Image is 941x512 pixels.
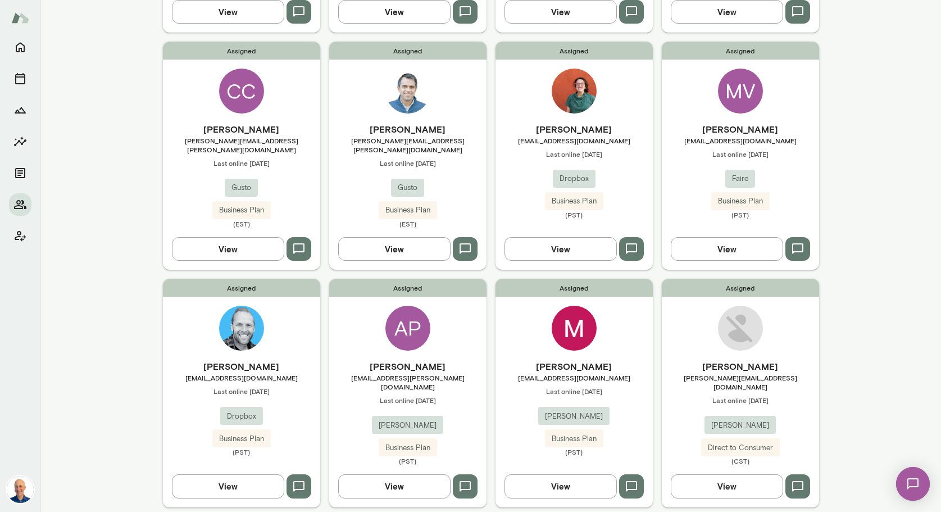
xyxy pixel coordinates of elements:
[372,420,443,431] span: [PERSON_NAME]
[552,69,597,114] img: Sarah Gurman
[9,36,31,58] button: Home
[329,279,487,297] span: Assigned
[163,279,320,297] span: Assigned
[662,136,819,145] span: [EMAIL_ADDRESS][DOMAIN_NAME]
[662,210,819,219] span: (PST)
[219,306,264,351] img: Kyle Miller
[9,162,31,184] button: Documents
[329,42,487,60] span: Assigned
[552,306,597,351] img: MatthewG Sherman
[163,219,320,228] span: (EST)
[701,442,780,454] span: Direct to Consumer
[662,149,819,158] span: Last online [DATE]
[329,158,487,167] span: Last online [DATE]
[163,360,320,373] h6: [PERSON_NAME]
[163,123,320,136] h6: [PERSON_NAME]
[662,456,819,465] span: (CST)
[219,69,264,114] div: CC
[329,123,487,136] h6: [PERSON_NAME]
[338,474,451,498] button: View
[718,69,763,114] div: MV
[495,123,653,136] h6: [PERSON_NAME]
[329,456,487,465] span: (PST)
[662,396,819,405] span: Last online [DATE]
[495,149,653,158] span: Last online [DATE]
[379,442,437,454] span: Business Plan
[172,237,284,261] button: View
[704,420,776,431] span: [PERSON_NAME]
[385,69,430,114] img: Eric Jester
[538,411,610,422] span: [PERSON_NAME]
[662,279,819,297] span: Assigned
[220,411,263,422] span: Dropbox
[504,237,617,261] button: View
[662,360,819,373] h6: [PERSON_NAME]
[495,447,653,456] span: (PST)
[329,396,487,405] span: Last online [DATE]
[163,136,320,154] span: [PERSON_NAME][EMAIL_ADDRESS][PERSON_NAME][DOMAIN_NAME]
[495,387,653,396] span: Last online [DATE]
[495,136,653,145] span: [EMAIL_ADDRESS][DOMAIN_NAME]
[671,474,783,498] button: View
[385,306,430,351] div: AP
[495,210,653,219] span: (PST)
[163,447,320,456] span: (PST)
[163,158,320,167] span: Last online [DATE]
[495,42,653,60] span: Assigned
[329,360,487,373] h6: [PERSON_NAME]
[504,474,617,498] button: View
[9,130,31,153] button: Insights
[662,42,819,60] span: Assigned
[163,373,320,382] span: [EMAIL_ADDRESS][DOMAIN_NAME]
[545,196,603,207] span: Business Plan
[9,99,31,121] button: Growth Plan
[163,387,320,396] span: Last online [DATE]
[11,7,29,29] img: Mento
[329,136,487,154] span: [PERSON_NAME][EMAIL_ADDRESS][PERSON_NAME][DOMAIN_NAME]
[725,173,755,184] span: Faire
[391,182,424,193] span: Gusto
[9,67,31,90] button: Sessions
[225,182,258,193] span: Gusto
[329,219,487,228] span: (EST)
[163,42,320,60] span: Assigned
[9,193,31,216] button: Members
[711,196,770,207] span: Business Plan
[495,279,653,297] span: Assigned
[379,205,437,216] span: Business Plan
[9,225,31,247] button: Client app
[212,433,271,445] span: Business Plan
[662,123,819,136] h6: [PERSON_NAME]
[338,237,451,261] button: View
[495,360,653,373] h6: [PERSON_NAME]
[172,474,284,498] button: View
[718,306,763,351] img: Anthony Schmill
[212,205,271,216] span: Business Plan
[329,373,487,391] span: [EMAIL_ADDRESS][PERSON_NAME][DOMAIN_NAME]
[553,173,595,184] span: Dropbox
[495,373,653,382] span: [EMAIL_ADDRESS][DOMAIN_NAME]
[671,237,783,261] button: View
[662,373,819,391] span: [PERSON_NAME][EMAIL_ADDRESS][DOMAIN_NAME]
[7,476,34,503] img: Mark Lazen
[545,433,603,445] span: Business Plan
